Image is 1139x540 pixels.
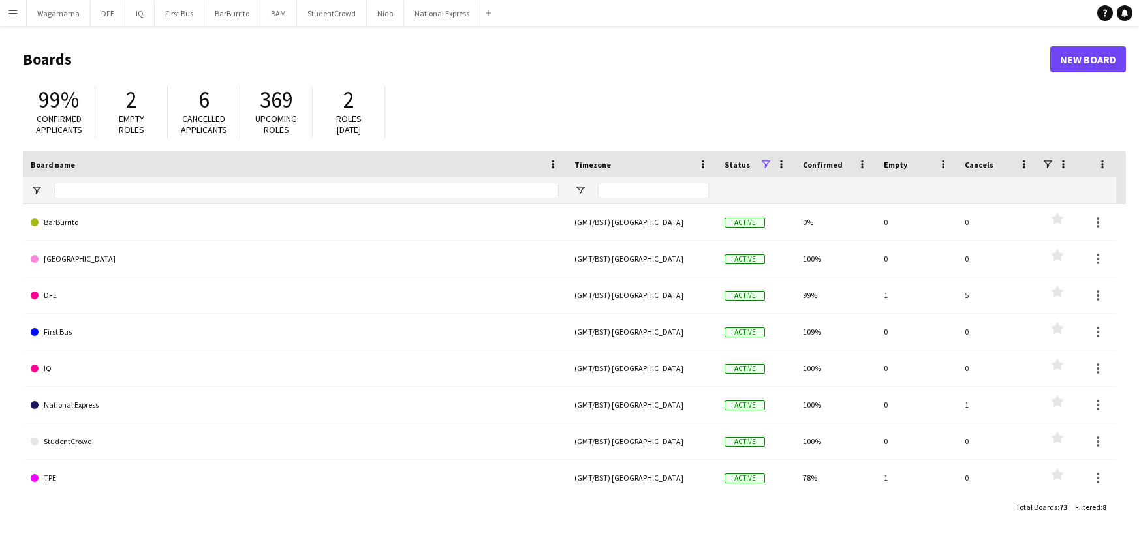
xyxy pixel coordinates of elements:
[795,350,876,386] div: 100%
[957,460,1038,496] div: 0
[957,204,1038,240] div: 0
[31,241,559,277] a: [GEOGRAPHIC_DATA]
[91,1,125,26] button: DFE
[876,314,957,350] div: 0
[725,291,765,301] span: Active
[1016,494,1067,520] div: :
[795,460,876,496] div: 78%
[27,1,91,26] button: Wagamama
[574,185,586,196] button: Open Filter Menu
[876,423,957,459] div: 0
[23,50,1050,69] h1: Boards
[795,423,876,459] div: 100%
[126,85,137,114] span: 2
[31,423,559,460] a: StudentCrowd
[31,160,75,170] span: Board name
[876,277,957,313] div: 1
[725,254,765,264] span: Active
[54,183,559,198] input: Board name Filter Input
[957,277,1038,313] div: 5
[567,241,717,277] div: (GMT/BST) [GEOGRAPHIC_DATA]
[260,1,297,26] button: BAM
[965,160,993,170] span: Cancels
[876,204,957,240] div: 0
[725,437,765,447] span: Active
[725,364,765,374] span: Active
[119,113,144,136] span: Empty roles
[567,204,717,240] div: (GMT/BST) [GEOGRAPHIC_DATA]
[725,218,765,228] span: Active
[198,85,210,114] span: 6
[31,277,559,314] a: DFE
[795,387,876,423] div: 100%
[36,113,82,136] span: Confirmed applicants
[1016,502,1057,512] span: Total Boards
[1075,494,1106,520] div: :
[567,460,717,496] div: (GMT/BST) [GEOGRAPHIC_DATA]
[957,423,1038,459] div: 0
[567,387,717,423] div: (GMT/BST) [GEOGRAPHIC_DATA]
[567,423,717,459] div: (GMT/BST) [GEOGRAPHIC_DATA]
[367,1,404,26] button: Nido
[31,387,559,423] a: National Express
[1102,502,1106,512] span: 8
[297,1,367,26] button: StudentCrowd
[957,314,1038,350] div: 0
[795,204,876,240] div: 0%
[876,460,957,496] div: 1
[31,460,559,496] a: TPE
[725,327,765,337] span: Active
[876,350,957,386] div: 0
[1059,502,1067,512] span: 73
[260,85,293,114] span: 369
[884,160,907,170] span: Empty
[39,85,79,114] span: 99%
[876,241,957,277] div: 0
[204,1,260,26] button: BarBurrito
[125,1,155,26] button: IQ
[181,113,227,136] span: Cancelled applicants
[31,314,559,350] a: First Bus
[795,314,876,350] div: 109%
[1075,502,1100,512] span: Filtered
[567,350,717,386] div: (GMT/BST) [GEOGRAPHIC_DATA]
[567,277,717,313] div: (GMT/BST) [GEOGRAPHIC_DATA]
[876,387,957,423] div: 0
[957,387,1038,423] div: 1
[343,85,354,114] span: 2
[795,277,876,313] div: 99%
[574,160,611,170] span: Timezone
[725,400,765,410] span: Active
[957,350,1038,386] div: 0
[1050,46,1126,72] a: New Board
[803,160,843,170] span: Confirmed
[255,113,297,136] span: Upcoming roles
[725,160,750,170] span: Status
[598,183,709,198] input: Timezone Filter Input
[31,350,559,387] a: IQ
[404,1,480,26] button: National Express
[795,241,876,277] div: 100%
[336,113,362,136] span: Roles [DATE]
[957,241,1038,277] div: 0
[155,1,204,26] button: First Bus
[31,185,42,196] button: Open Filter Menu
[567,314,717,350] div: (GMT/BST) [GEOGRAPHIC_DATA]
[725,473,765,483] span: Active
[31,204,559,241] a: BarBurrito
